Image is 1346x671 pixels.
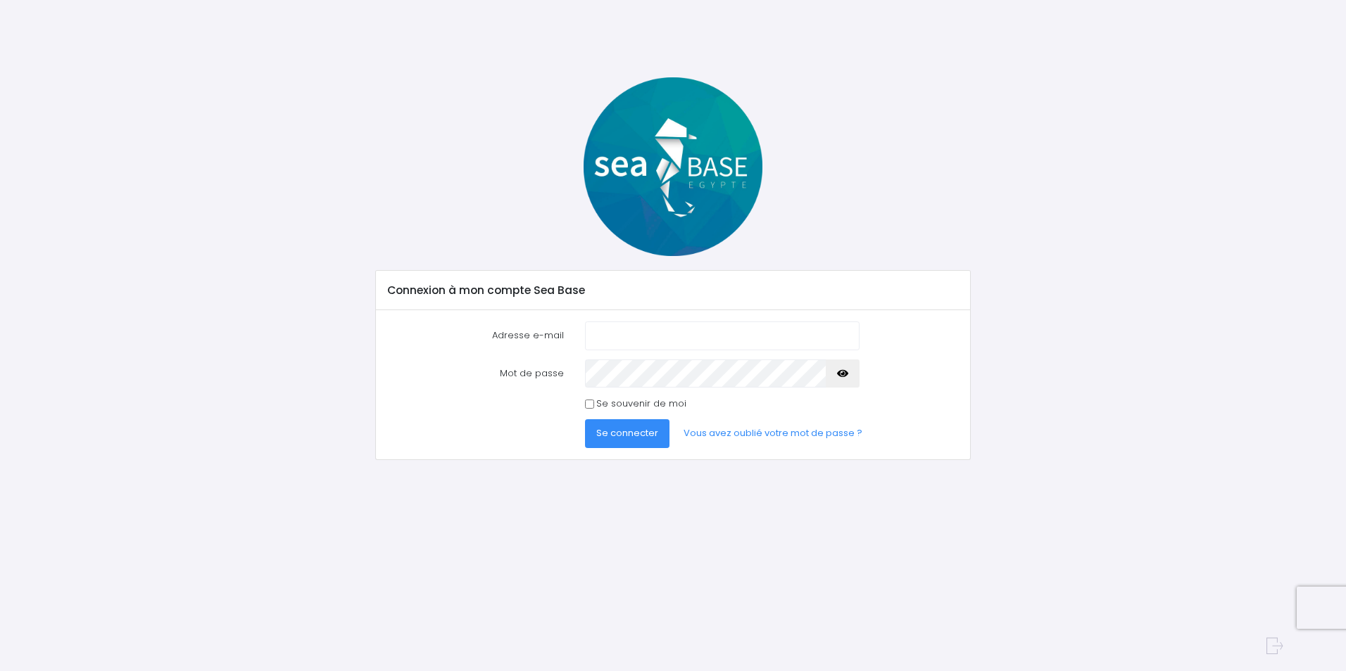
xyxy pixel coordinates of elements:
button: Se connecter [585,419,669,447]
label: Mot de passe [377,359,574,388]
div: Connexion à mon compte Sea Base [376,271,969,310]
label: Se souvenir de moi [596,397,686,411]
span: Se connecter [596,426,658,440]
a: Vous avez oublié votre mot de passe ? [672,419,874,447]
label: Adresse e-mail [377,321,574,350]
